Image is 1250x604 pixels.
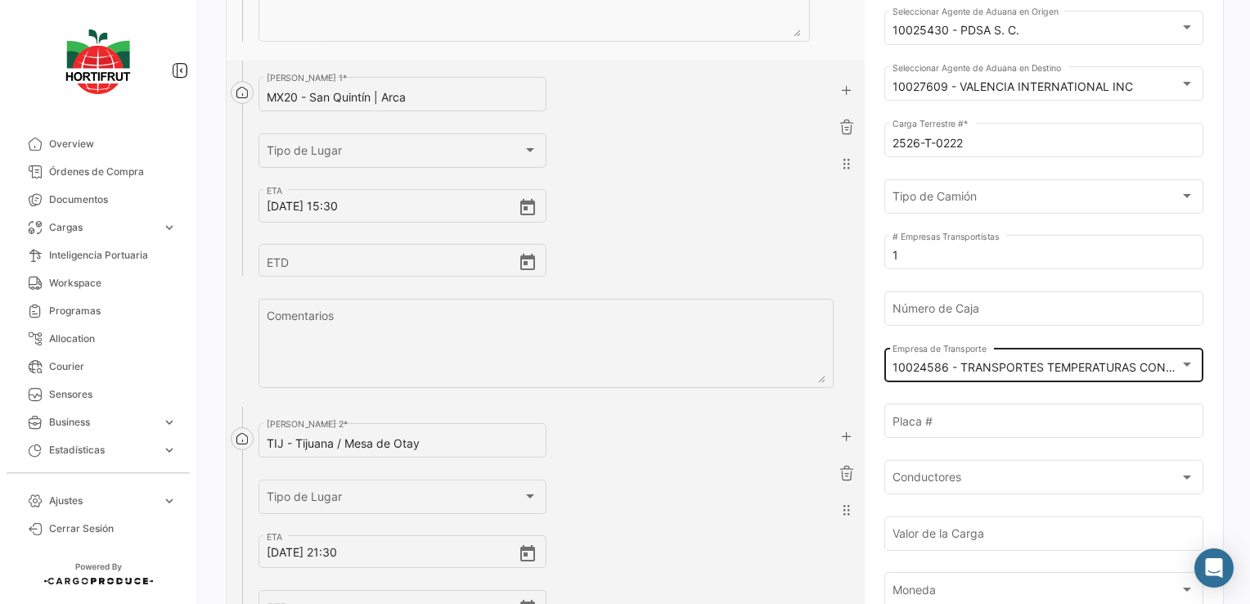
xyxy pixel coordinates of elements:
[267,437,537,451] input: Escriba para buscar...
[518,543,537,561] button: Open calendar
[13,130,183,158] a: Overview
[49,165,177,179] span: Órdenes de Compra
[13,186,183,214] a: Documentos
[49,304,177,318] span: Programas
[267,493,523,507] span: Tipo de Lugar
[893,474,1180,488] span: Conductores
[13,269,183,297] a: Workspace
[13,325,183,353] a: Allocation
[893,192,1180,206] span: Tipo de Camión
[267,146,523,160] span: Tipo de Lugar
[49,248,177,263] span: Inteligencia Portuaria
[162,220,177,235] span: expand_more
[49,276,177,291] span: Workspace
[162,494,177,508] span: expand_more
[13,158,183,186] a: Órdenes de Compra
[893,586,1180,600] span: Moneda
[49,443,155,458] span: Estadísticas
[49,521,177,536] span: Cerrar Sesión
[162,443,177,458] span: expand_more
[13,241,183,269] a: Inteligencia Portuaria
[57,20,139,104] img: logo-hortifrut.svg
[49,359,177,374] span: Courier
[162,415,177,430] span: expand_more
[267,178,518,235] input: Seleccionar una fecha
[13,381,183,408] a: Sensores
[49,192,177,207] span: Documentos
[518,197,537,215] button: Open calendar
[518,252,537,270] button: Open calendar
[13,297,183,325] a: Programas
[267,524,518,581] input: Seleccionar una fecha
[49,137,177,151] span: Overview
[49,494,155,508] span: Ajustes
[49,331,177,346] span: Allocation
[1194,548,1234,588] div: Abrir Intercom Messenger
[893,79,1133,93] mat-select-trigger: 10027609 - VALENCIA INTERNATIONAL INC
[49,415,155,430] span: Business
[893,23,1019,37] mat-select-trigger: 10025430 - PDSA S. C.
[267,91,537,105] input: Escriba para buscar...
[13,353,183,381] a: Courier
[49,220,155,235] span: Cargas
[49,387,177,402] span: Sensores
